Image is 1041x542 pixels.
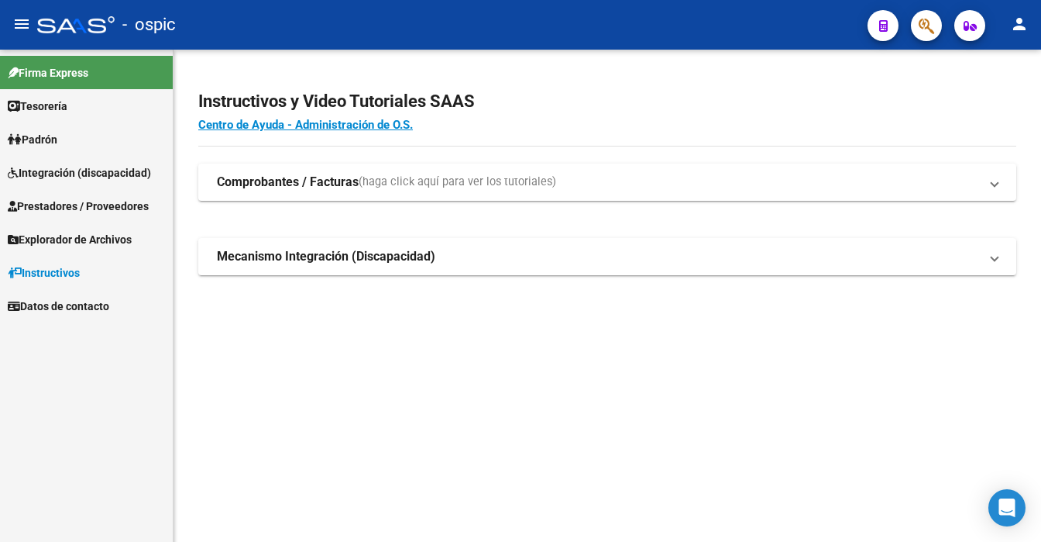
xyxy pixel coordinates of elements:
[8,98,67,115] span: Tesorería
[8,131,57,148] span: Padrón
[122,8,176,42] span: - ospic
[988,489,1026,526] div: Open Intercom Messenger
[198,118,413,132] a: Centro de Ayuda - Administración de O.S.
[359,174,556,191] span: (haga click aquí para ver los tutoriales)
[198,238,1016,275] mat-expansion-panel-header: Mecanismo Integración (Discapacidad)
[8,164,151,181] span: Integración (discapacidad)
[217,248,435,265] strong: Mecanismo Integración (Discapacidad)
[8,64,88,81] span: Firma Express
[8,198,149,215] span: Prestadores / Proveedores
[8,264,80,281] span: Instructivos
[12,15,31,33] mat-icon: menu
[8,298,109,315] span: Datos de contacto
[198,164,1016,201] mat-expansion-panel-header: Comprobantes / Facturas(haga click aquí para ver los tutoriales)
[217,174,359,191] strong: Comprobantes / Facturas
[198,87,1016,116] h2: Instructivos y Video Tutoriales SAAS
[8,231,132,248] span: Explorador de Archivos
[1010,15,1029,33] mat-icon: person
